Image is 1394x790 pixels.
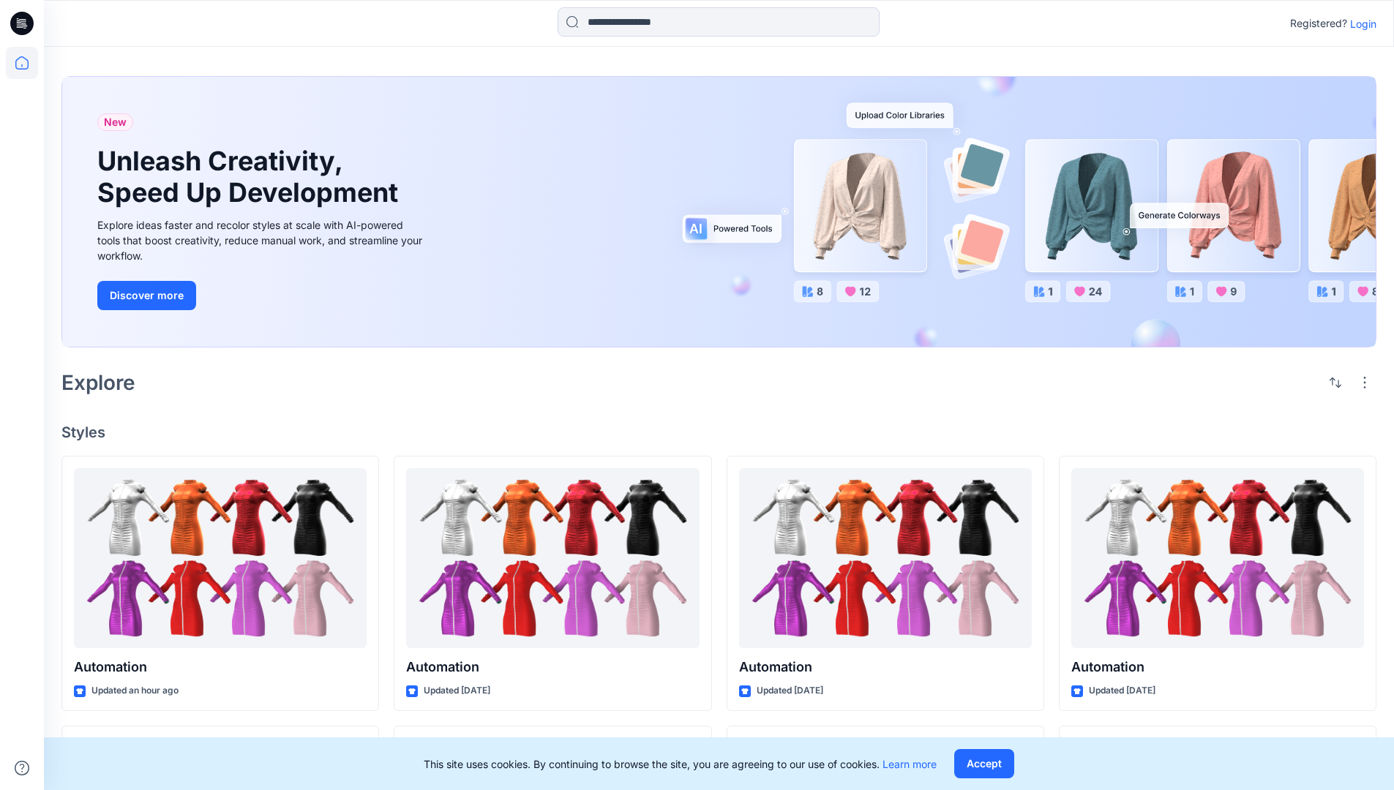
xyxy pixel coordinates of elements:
[406,657,699,677] p: Automation
[1290,15,1347,32] p: Registered?
[97,146,405,208] h1: Unleash Creativity, Speed Up Development
[757,683,823,699] p: Updated [DATE]
[424,683,490,699] p: Updated [DATE]
[61,424,1376,441] h4: Styles
[1089,683,1155,699] p: Updated [DATE]
[74,468,367,649] a: Automation
[883,758,937,770] a: Learn more
[1071,657,1364,677] p: Automation
[739,657,1032,677] p: Automation
[406,468,699,649] a: Automation
[954,749,1014,778] button: Accept
[74,657,367,677] p: Automation
[97,281,427,310] a: Discover more
[61,371,135,394] h2: Explore
[739,468,1032,649] a: Automation
[424,756,937,772] p: This site uses cookies. By continuing to browse the site, you are agreeing to our use of cookies.
[97,217,427,263] div: Explore ideas faster and recolor styles at scale with AI-powered tools that boost creativity, red...
[1350,16,1376,31] p: Login
[104,113,127,131] span: New
[1071,468,1364,649] a: Automation
[97,281,196,310] button: Discover more
[91,683,179,699] p: Updated an hour ago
